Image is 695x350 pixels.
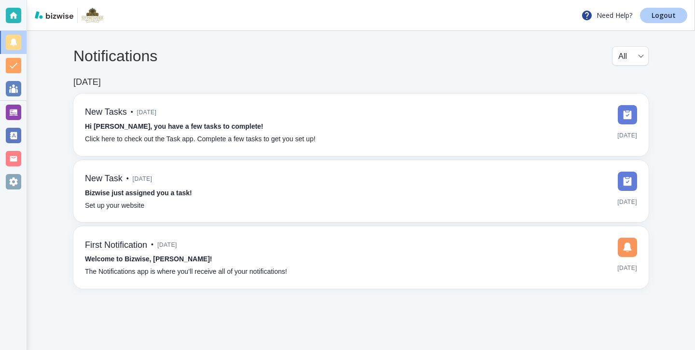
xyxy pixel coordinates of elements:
span: [DATE] [137,105,157,120]
p: The Notifications app is where you’ll receive all of your notifications! [85,267,287,277]
p: Click here to check out the Task app. Complete a few tasks to get you set up! [85,134,316,145]
p: Need Help? [581,10,632,21]
a: New Tasks•[DATE]Hi [PERSON_NAME], you have a few tasks to complete!Click here to check out the Ta... [73,94,649,156]
h4: Notifications [73,47,157,65]
strong: Hi [PERSON_NAME], you have a few tasks to complete! [85,122,264,130]
span: [DATE] [617,195,637,209]
span: [DATE] [157,238,177,252]
img: DashboardSidebarTasks.svg [618,105,637,124]
img: bizwise [35,11,73,19]
img: DashboardSidebarNotification.svg [618,238,637,257]
strong: Bizwise just assigned you a task! [85,189,192,197]
img: DashboardSidebarTasks.svg [618,172,637,191]
h6: New Task [85,174,123,184]
a: Logout [640,8,687,23]
img: Stonewater Kitchens [82,8,103,23]
span: [DATE] [617,128,637,143]
span: [DATE] [133,172,153,186]
a: New Task•[DATE]Bizwise just assigned you a task!Set up your website[DATE] [73,160,649,223]
span: [DATE] [617,261,637,275]
h6: First Notification [85,240,147,251]
p: • [126,174,129,184]
p: • [151,240,153,250]
p: Logout [652,12,676,19]
h6: New Tasks [85,107,127,118]
h6: [DATE] [73,77,101,88]
strong: Welcome to Bizwise, [PERSON_NAME]! [85,255,212,263]
p: • [131,107,133,118]
div: All [618,47,642,65]
p: Set up your website [85,201,144,211]
a: First Notification•[DATE]Welcome to Bizwise, [PERSON_NAME]!The Notifications app is where you’ll ... [73,226,649,289]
